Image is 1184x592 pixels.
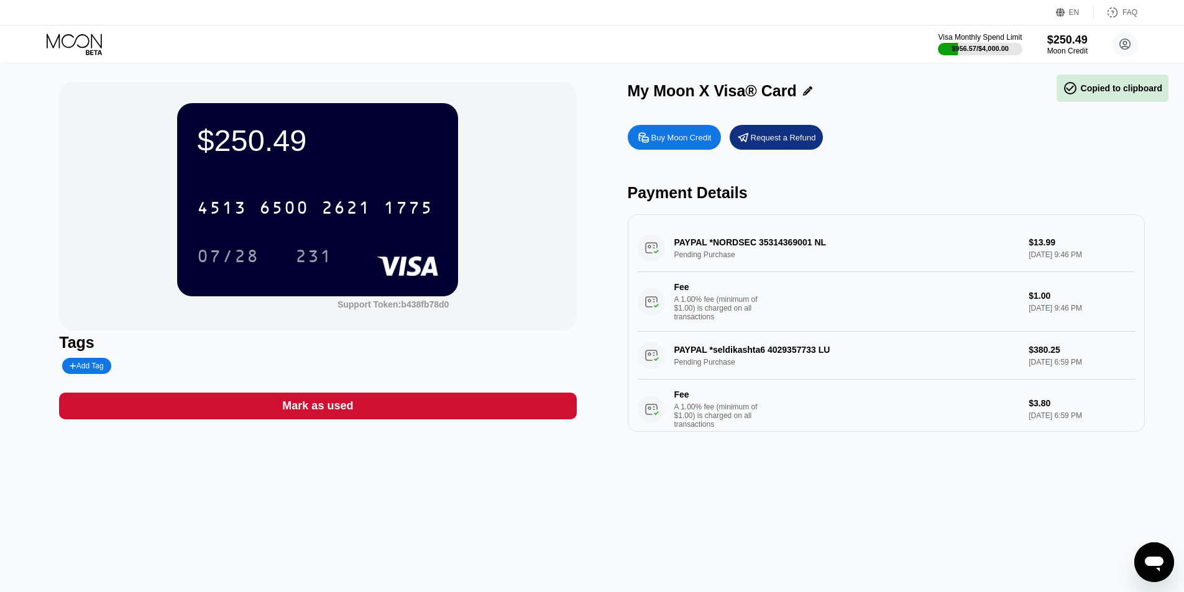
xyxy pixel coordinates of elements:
[197,199,247,219] div: 4513
[286,240,342,271] div: 231
[188,240,268,271] div: 07/28
[1047,34,1088,47] div: $250.49
[383,199,433,219] div: 1775
[282,399,353,413] div: Mark as used
[190,192,441,223] div: 4513650026211775
[628,184,1145,202] div: Payment Details
[1029,411,1134,420] div: [DATE] 6:59 PM
[1122,8,1137,17] div: FAQ
[259,199,309,219] div: 6500
[638,380,1135,439] div: FeeA 1.00% fee (minimum of $1.00) is charged on all transactions$3.80[DATE] 6:59 PM
[1047,34,1088,55] div: $250.49Moon Credit
[59,334,576,352] div: Tags
[938,33,1022,42] div: Visa Monthly Spend Limit
[62,358,111,374] div: Add Tag
[628,82,797,100] div: My Moon X Visa® Card
[730,125,823,150] div: Request a Refund
[952,45,1009,52] div: $956.57 / $4,000.00
[197,248,259,268] div: 07/28
[1047,47,1088,55] div: Moon Credit
[197,123,438,158] div: $250.49
[337,299,449,309] div: Support Token: b438fb78d0
[1056,6,1094,19] div: EN
[628,125,721,150] div: Buy Moon Credit
[70,362,103,370] div: Add Tag
[321,199,371,219] div: 2621
[1094,6,1137,19] div: FAQ
[1069,8,1080,17] div: EN
[751,132,816,143] div: Request a Refund
[938,33,1022,55] div: Visa Monthly Spend Limit$956.57/$4,000.00
[1063,81,1078,96] span: 
[1029,398,1134,408] div: $3.80
[1134,542,1174,582] iframe: Button to launch messaging window, conversation in progress
[59,393,576,419] div: Mark as used
[337,299,449,309] div: Support Token:b438fb78d0
[674,295,768,321] div: A 1.00% fee (minimum of $1.00) is charged on all transactions
[1029,291,1134,301] div: $1.00
[651,132,712,143] div: Buy Moon Credit
[1029,304,1134,312] div: [DATE] 9:46 PM
[674,403,768,429] div: A 1.00% fee (minimum of $1.00) is charged on all transactions
[638,272,1135,332] div: FeeA 1.00% fee (minimum of $1.00) is charged on all transactions$1.00[DATE] 9:46 PM
[1063,81,1162,96] div: Copied to clipboard
[674,389,761,399] div: Fee
[295,248,333,268] div: 231
[674,282,761,292] div: Fee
